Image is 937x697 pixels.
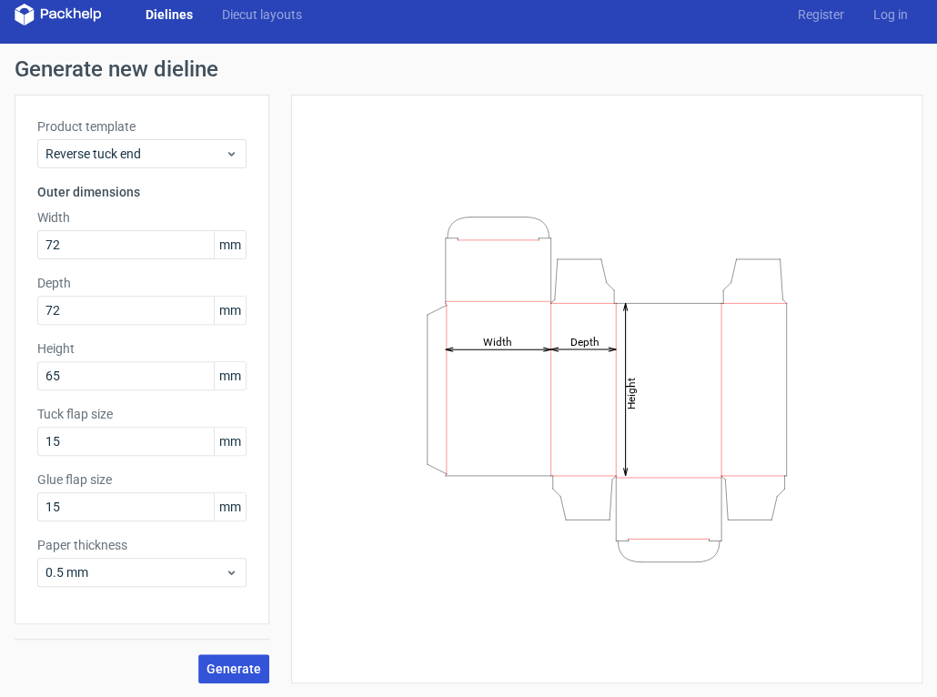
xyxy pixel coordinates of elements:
h1: Generate new dieline [15,58,922,80]
tspan: Width [483,335,512,348]
a: Log in [859,5,922,24]
span: mm [214,231,246,258]
tspan: Depth [570,335,599,348]
label: Depth [37,274,247,292]
span: mm [214,297,246,324]
span: 0.5 mm [45,563,225,581]
a: Dielines [131,5,207,24]
tspan: Height [625,377,638,409]
span: mm [214,428,246,455]
label: Width [37,208,247,227]
span: Reverse tuck end [45,145,225,163]
label: Product template [37,117,247,136]
span: mm [214,362,246,389]
a: Register [783,5,859,24]
h3: Outer dimensions [37,183,247,201]
span: Generate [207,662,261,675]
label: Tuck flap size [37,405,247,423]
label: Paper thickness [37,536,247,554]
label: Glue flap size [37,470,247,489]
span: mm [214,493,246,520]
button: Generate [198,654,269,683]
label: Height [37,339,247,358]
a: Diecut layouts [207,5,317,24]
